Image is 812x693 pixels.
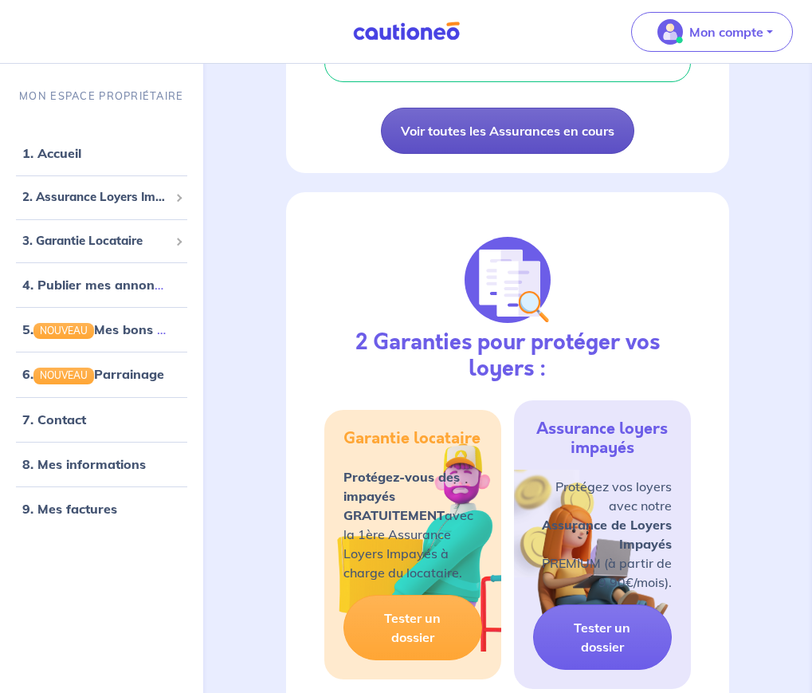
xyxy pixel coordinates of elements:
[22,277,175,293] a: 4. Publier mes annonces
[343,595,482,660] a: Tester un dossier
[533,419,672,458] h5: Assurance loyers impayés
[533,477,672,592] p: Protégez vos loyers avec notre PREMIUM (à partir de 9,90€/mois).
[22,366,164,382] a: 6.NOUVEAUParrainage
[6,182,197,213] div: 2. Assurance Loyers Impayés
[22,455,146,471] a: 8. Mes informations
[6,492,197,524] div: 9. Mes factures
[6,226,197,257] div: 3. Garantie Locataire
[22,411,86,427] a: 7. Contact
[22,188,169,207] span: 2. Assurance Loyers Impayés
[6,447,197,479] div: 8. Mes informations
[6,269,197,301] div: 4. Publier mes annonces
[381,108,634,154] a: Voir toutes les Assurances en cours
[324,329,691,381] h3: 2 Garanties pour protéger vos loyers :
[22,321,190,337] a: 5.NOUVEAUMes bons plans
[343,467,482,582] p: avec la 1ère Assurance Loyers Impayés à charge du locataire.
[347,22,466,41] img: Cautioneo
[6,137,197,169] div: 1. Accueil
[6,313,197,345] div: 5.NOUVEAUMes bons plans
[631,12,793,52] button: illu_account_valid_menu.svgMon compte
[22,500,117,516] a: 9. Mes factures
[6,403,197,435] div: 7. Contact
[533,604,672,670] a: Tester un dossier
[465,237,551,323] img: justif-loupe
[22,145,81,161] a: 1. Accueil
[657,19,683,45] img: illu_account_valid_menu.svg
[6,358,197,390] div: 6.NOUVEAUParrainage
[343,429,481,448] h5: Garantie locataire
[22,232,169,250] span: 3. Garantie Locataire
[19,89,183,104] p: MON ESPACE PROPRIÉTAIRE
[343,469,460,523] strong: Protégez-vous des impayés GRATUITEMENT
[542,517,672,552] strong: Assurance de Loyers Impayés
[689,22,763,41] p: Mon compte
